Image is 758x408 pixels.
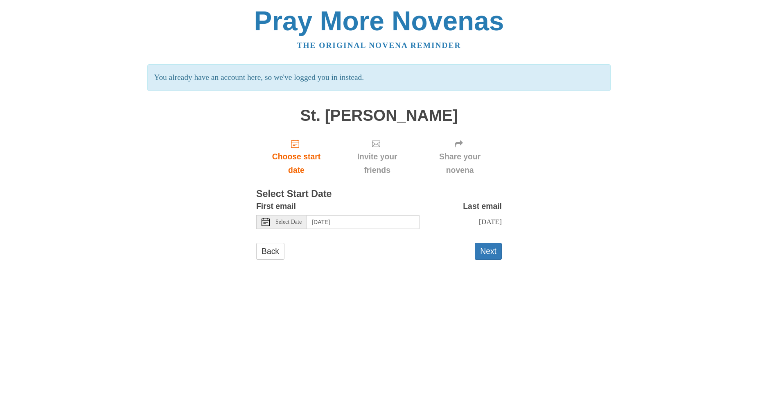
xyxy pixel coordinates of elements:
[256,199,296,213] label: First email
[256,107,502,125] h1: St. [PERSON_NAME]
[256,243,284,260] a: Back
[336,132,418,181] div: Click "Next" to confirm your start date first.
[256,132,336,181] a: Choose start date
[418,132,502,181] div: Click "Next" to confirm your start date first.
[147,64,610,91] p: You already have an account here, so we've logged you in instead.
[463,199,502,213] label: Last email
[254,6,504,36] a: Pray More Novenas
[345,150,410,177] span: Invite your friends
[426,150,494,177] span: Share your novena
[275,219,302,225] span: Select Date
[264,150,328,177] span: Choose start date
[475,243,502,260] button: Next
[297,41,461,50] a: The original novena reminder
[479,218,502,226] span: [DATE]
[256,189,502,199] h3: Select Start Date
